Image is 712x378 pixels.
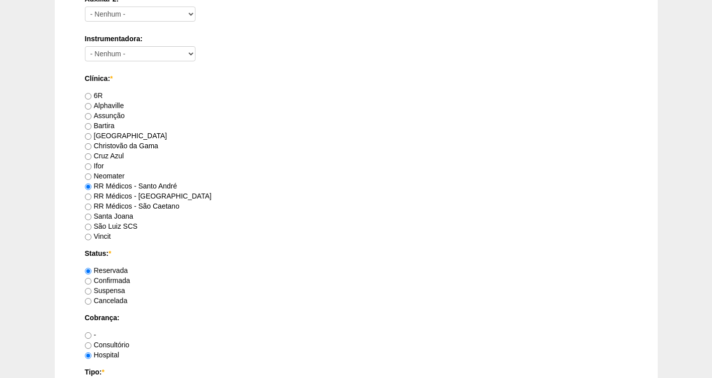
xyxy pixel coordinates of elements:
label: Cancelada [85,297,128,305]
label: Neomater [85,172,125,180]
input: Cruz Azul [85,153,91,160]
label: Bartira [85,122,115,130]
label: Suspensa [85,287,125,295]
label: Santa Joana [85,212,134,220]
input: RR Médicos - [GEOGRAPHIC_DATA] [85,194,91,200]
input: Santa Joana [85,214,91,220]
input: Neomater [85,173,91,180]
input: Ifor [85,163,91,170]
label: Alphaville [85,102,124,110]
span: Este campo é obrigatório. [101,368,104,376]
input: Hospital [85,352,91,359]
input: Christovão da Gama [85,143,91,150]
span: Este campo é obrigatório. [110,74,113,82]
label: Consultório [85,341,130,349]
label: Confirmada [85,276,130,285]
input: Vincit [85,234,91,240]
label: Tipo: [85,367,628,377]
input: Confirmada [85,278,91,285]
label: Christovão da Gama [85,142,158,150]
label: Vincit [85,232,111,240]
label: - [85,331,96,339]
label: Clínica: [85,73,628,83]
label: RR Médicos - São Caetano [85,202,179,210]
label: 6R [85,91,103,100]
label: Reservada [85,266,128,274]
label: Hospital [85,351,120,359]
input: RR Médicos - São Caetano [85,204,91,210]
label: RR Médicos - Santo André [85,182,177,190]
label: Instrumentadora: [85,34,628,44]
label: [GEOGRAPHIC_DATA] [85,132,167,140]
label: Ifor [85,162,104,170]
span: Este campo é obrigatório. [109,249,111,257]
input: Reservada [85,268,91,274]
label: São Luiz SCS [85,222,138,230]
input: Bartira [85,123,91,130]
input: [GEOGRAPHIC_DATA] [85,133,91,140]
input: Cancelada [85,298,91,305]
label: Cobrança: [85,313,628,323]
label: RR Médicos - [GEOGRAPHIC_DATA] [85,192,212,200]
input: RR Médicos - Santo André [85,183,91,190]
input: 6R [85,93,91,100]
input: - [85,332,91,339]
input: Assunção [85,113,91,120]
input: Alphaville [85,103,91,110]
label: Status: [85,248,628,258]
input: Consultório [85,342,91,349]
label: Cruz Azul [85,152,124,160]
input: São Luiz SCS [85,224,91,230]
label: Assunção [85,112,125,120]
input: Suspensa [85,288,91,295]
